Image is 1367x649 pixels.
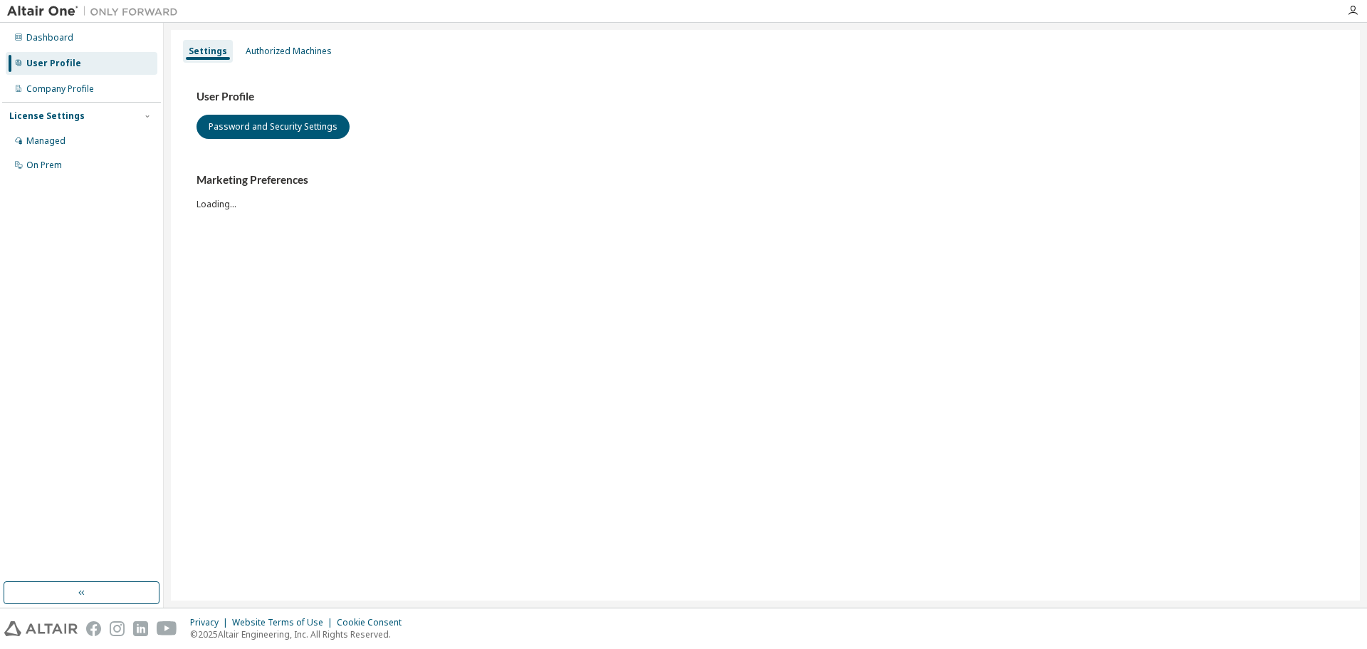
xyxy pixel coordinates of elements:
img: Altair One [7,4,185,19]
h3: User Profile [197,90,1334,104]
img: instagram.svg [110,621,125,636]
div: Settings [189,46,227,57]
div: Authorized Machines [246,46,332,57]
div: License Settings [9,110,85,122]
div: Loading... [197,173,1334,209]
button: Password and Security Settings [197,115,350,139]
div: Privacy [190,617,232,628]
img: youtube.svg [157,621,177,636]
div: Dashboard [26,32,73,43]
div: Cookie Consent [337,617,410,628]
div: Website Terms of Use [232,617,337,628]
div: User Profile [26,58,81,69]
h3: Marketing Preferences [197,173,1334,187]
img: linkedin.svg [133,621,148,636]
div: Managed [26,135,66,147]
div: Company Profile [26,83,94,95]
div: On Prem [26,160,62,171]
img: altair_logo.svg [4,621,78,636]
p: © 2025 Altair Engineering, Inc. All Rights Reserved. [190,628,410,640]
img: facebook.svg [86,621,101,636]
